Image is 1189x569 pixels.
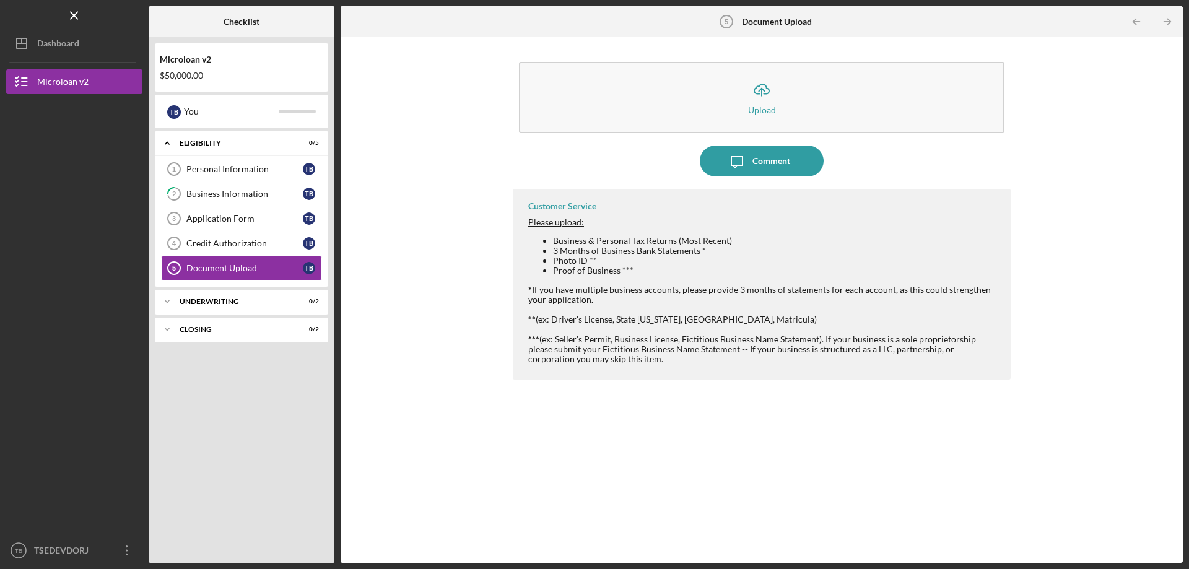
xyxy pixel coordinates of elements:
div: (ex: Driver's License, State [US_STATE], [GEOGRAPHIC_DATA], Matricula) [528,315,998,324]
div: Personal Information [186,164,303,174]
div: Eligibility [180,139,288,147]
div: $50,000.00 [160,71,323,80]
tspan: 5 [725,18,728,25]
a: 3Application FormTB [161,206,322,231]
div: Microloan v2 [37,69,89,97]
div: Document Upload [186,263,303,273]
tspan: 3 [172,215,176,222]
tspan: 5 [172,264,176,272]
div: T B [303,188,315,200]
div: Application Form [186,214,303,224]
li: Business & Personal Tax Returns (Most Recent) [553,236,998,246]
div: T B [167,105,181,119]
b: Document Upload [742,17,812,27]
button: Dashboard [6,31,142,56]
li: Photo ID ** [553,256,998,266]
div: 0 / 5 [297,139,319,147]
span: Please upload: [528,217,584,227]
button: Upload [519,62,1004,133]
div: Upload [748,105,776,115]
tspan: 4 [172,240,176,247]
a: 4Credit AuthorizationTB [161,231,322,256]
div: Dashboard [37,31,79,59]
div: T B [303,212,315,225]
tspan: 1 [172,165,176,173]
a: 5Document UploadTB [161,256,322,280]
div: Credit Authorization [186,238,303,248]
div: (ex: Seller's Permit, Business License, Fictitious Business Name Statement). If your business is ... [528,334,998,364]
b: Checklist [224,17,259,27]
div: Underwriting [180,298,288,305]
div: T B [303,237,315,250]
div: Closing [180,326,288,333]
li: 3 Months of Business Bank Statements * [553,246,998,256]
div: If you have multiple business accounts, please provide 3 months of statements for each account, a... [528,236,998,315]
li: Proof of Business *** [553,266,998,276]
a: 1Personal InformationTB [161,157,322,181]
button: Comment [700,146,824,176]
button: Microloan v2 [6,69,142,94]
div: Microloan v2 [160,54,323,64]
div: Business Information [186,189,303,199]
button: TBTSEDEVDORJ BOLDBAATAR [6,538,142,563]
div: T B [303,163,315,175]
tspan: 2 [172,190,176,198]
div: 0 / 2 [297,298,319,305]
div: Comment [752,146,790,176]
div: T B [303,262,315,274]
div: You [184,101,279,122]
div: Customer Service [528,201,596,211]
div: 0 / 2 [297,326,319,333]
a: 2Business InformationTB [161,181,322,206]
text: TB [15,547,22,554]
